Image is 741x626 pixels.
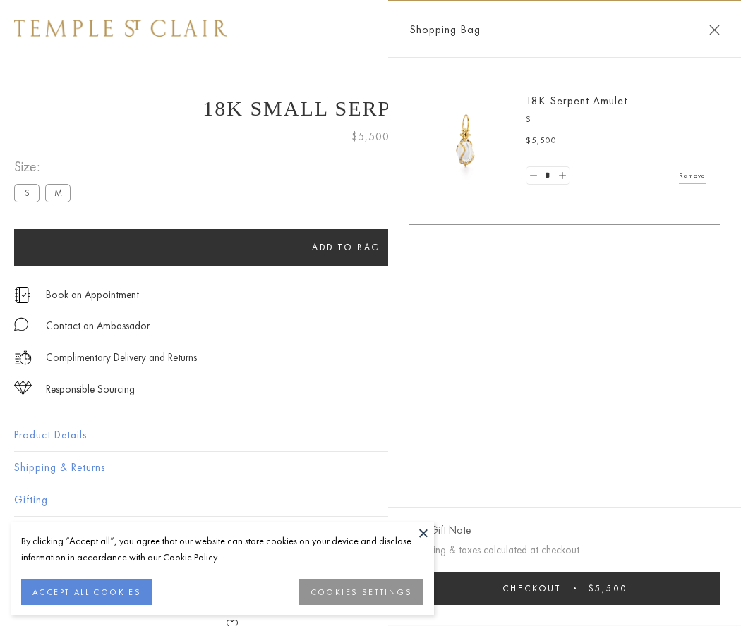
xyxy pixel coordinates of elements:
[555,167,569,185] a: Set quantity to 2
[526,93,627,108] a: 18K Serpent Amulet
[526,113,706,127] p: S
[14,20,227,37] img: Temple St. Clair
[14,419,727,451] button: Product Details
[351,128,390,146] span: $5,500
[46,317,150,335] div: Contact an Ambassador
[46,349,197,367] p: Complimentary Delivery and Returns
[502,582,561,594] span: Checkout
[46,287,139,302] a: Book an Appointment
[526,134,557,148] span: $5,500
[526,167,541,185] a: Set quantity to 0
[409,572,720,605] button: Checkout $5,500
[14,287,31,303] img: icon_appointment.svg
[409,541,720,559] p: Shipping & taxes calculated at checkout
[14,155,76,178] span: Size:
[709,25,720,35] button: Close Shopping Bag
[21,579,152,605] button: ACCEPT ALL COOKIES
[589,582,627,594] span: $5,500
[679,168,706,183] a: Remove
[423,99,508,183] img: P51836-E11SERPPV
[14,97,727,121] h1: 18K Small Serpent Amulet
[14,452,727,484] button: Shipping & Returns
[312,241,381,253] span: Add to bag
[14,229,679,266] button: Add to bag
[46,381,135,398] div: Responsible Sourcing
[14,184,40,202] label: S
[14,381,32,395] img: icon_sourcing.svg
[299,579,423,605] button: COOKIES SETTINGS
[14,317,28,331] img: MessageIcon-01_2.svg
[409,20,481,39] span: Shopping Bag
[409,522,471,539] button: Add Gift Note
[21,533,423,565] div: By clicking “Accept all”, you agree that our website can store cookies on your device and disclos...
[45,184,71,202] label: M
[14,349,32,367] img: icon_delivery.svg
[14,484,727,516] button: Gifting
